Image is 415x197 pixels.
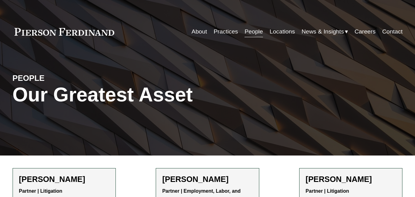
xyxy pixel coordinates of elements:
[13,73,110,83] h4: PEOPLE
[302,26,344,37] span: News & Insights
[19,175,110,184] h2: [PERSON_NAME]
[306,188,349,194] strong: Partner | Litigation
[19,188,62,194] strong: Partner | Litigation
[302,26,348,37] a: folder dropdown
[192,26,207,37] a: About
[245,26,263,37] a: People
[382,26,402,37] a: Contact
[13,83,273,106] h1: Our Greatest Asset
[162,175,253,184] h2: [PERSON_NAME]
[270,26,295,37] a: Locations
[354,26,375,37] a: Careers
[306,175,396,184] h2: [PERSON_NAME]
[213,26,238,37] a: Practices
